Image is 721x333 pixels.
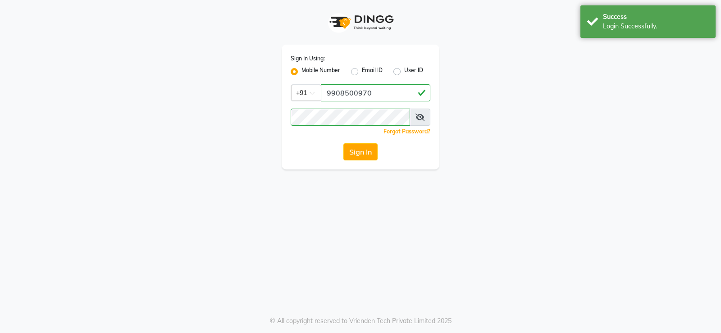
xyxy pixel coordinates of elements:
[404,66,423,77] label: User ID
[291,55,325,63] label: Sign In Using:
[321,84,430,101] input: Username
[362,66,383,77] label: Email ID
[343,143,378,160] button: Sign In
[603,12,709,22] div: Success
[301,66,340,77] label: Mobile Number
[291,109,410,126] input: Username
[603,22,709,31] div: Login Successfully.
[324,9,397,36] img: logo1.svg
[383,128,430,135] a: Forgot Password?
